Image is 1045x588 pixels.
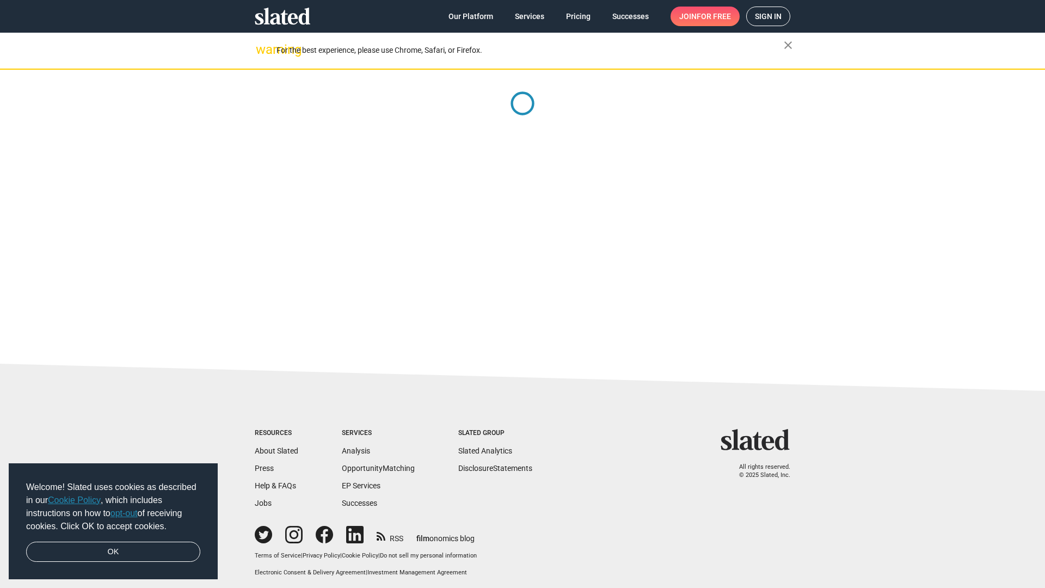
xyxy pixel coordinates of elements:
[255,481,296,490] a: Help & FAQs
[256,43,269,56] mat-icon: warning
[9,463,218,580] div: cookieconsent
[557,7,599,26] a: Pricing
[380,552,477,560] button: Do not sell my personal information
[604,7,657,26] a: Successes
[342,429,415,438] div: Services
[110,509,138,518] a: opt-out
[342,499,377,507] a: Successes
[782,39,795,52] mat-icon: close
[458,429,532,438] div: Slated Group
[612,7,649,26] span: Successes
[367,569,467,576] a: Investment Management Agreement
[26,481,200,533] span: Welcome! Slated uses cookies as described in our , which includes instructions on how to of recei...
[458,464,532,473] a: DisclosureStatements
[566,7,591,26] span: Pricing
[26,542,200,562] a: dismiss cookie message
[255,569,366,576] a: Electronic Consent & Delivery Agreement
[255,464,274,473] a: Press
[255,499,272,507] a: Jobs
[255,429,298,438] div: Resources
[366,569,367,576] span: |
[458,446,512,455] a: Slated Analytics
[697,7,731,26] span: for free
[416,534,429,543] span: film
[255,446,298,455] a: About Slated
[416,525,475,544] a: filmonomics blog
[728,463,790,479] p: All rights reserved. © 2025 Slated, Inc.
[276,43,784,58] div: For the best experience, please use Chrome, Safari, or Firefox.
[377,527,403,544] a: RSS
[255,552,301,559] a: Terms of Service
[506,7,553,26] a: Services
[671,7,740,26] a: Joinfor free
[746,7,790,26] a: Sign in
[679,7,731,26] span: Join
[301,552,303,559] span: |
[342,481,380,490] a: EP Services
[515,7,544,26] span: Services
[342,464,415,473] a: OpportunityMatching
[342,446,370,455] a: Analysis
[48,495,101,505] a: Cookie Policy
[448,7,493,26] span: Our Platform
[303,552,340,559] a: Privacy Policy
[342,552,378,559] a: Cookie Policy
[340,552,342,559] span: |
[755,7,782,26] span: Sign in
[440,7,502,26] a: Our Platform
[378,552,380,559] span: |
